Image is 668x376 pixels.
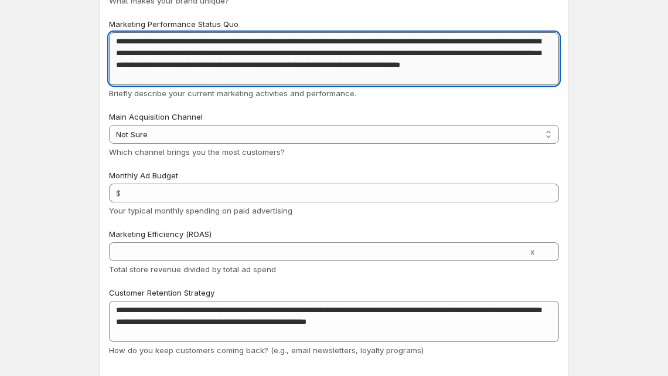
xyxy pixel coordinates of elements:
span: How do you keep customers coming back? (e.g., email newsletters, loyalty programs) [109,345,424,355]
span: $ [116,188,121,198]
span: Your typical monthly spending on paid advertising [109,206,292,215]
span: x [530,247,534,256]
span: Monthly Ad Budget [109,171,178,180]
span: Total store revenue divided by total ad spend [109,265,276,274]
span: Marketing Efficiency (ROAS) [109,229,212,239]
span: Which channel brings you the most customers? [109,147,285,157]
span: Customer Retention Strategy [109,288,214,297]
span: Marketing Performance Status Quo [109,19,238,29]
span: Main Acquisition Channel [109,112,203,121]
span: Briefly describe your current marketing activities and performance. [109,89,356,98]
